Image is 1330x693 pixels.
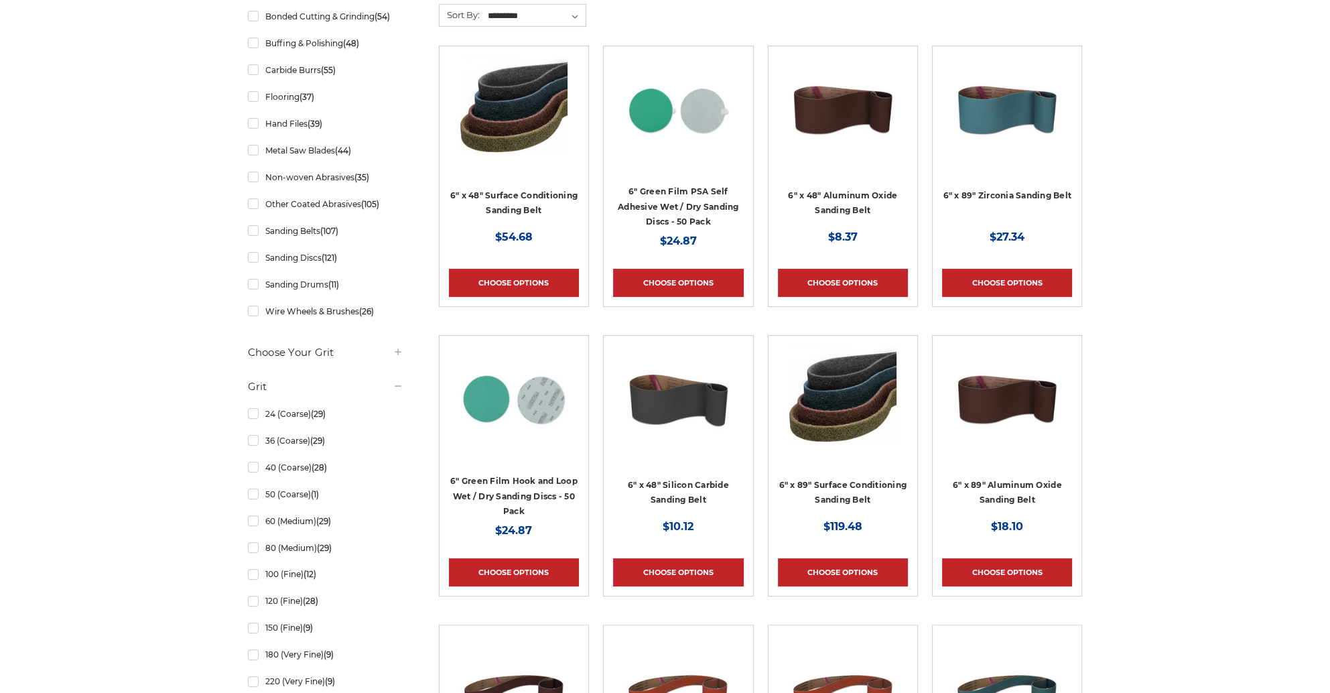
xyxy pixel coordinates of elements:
span: (29) [316,516,330,526]
a: Metal Saw Blades(44) [248,139,403,162]
a: Wire Wheels & Brushes(26) [248,300,403,323]
span: (48) [342,38,358,48]
a: Sanding Belts(107) [248,219,403,243]
a: Choose Options [942,269,1072,297]
img: 6-inch 600-grit green film PSA disc with green polyester film backing for metal grinding and bare... [624,56,732,163]
a: 150 (Fine)(9) [248,616,403,639]
a: Choose Options [449,558,579,586]
a: 6"x48" Surface Conditioning Sanding Belts [449,56,579,186]
span: (12) [303,569,316,579]
a: 6" Green Film Hook and Loop Wet / Dry Sanding Discs - 50 Pack [450,476,578,516]
span: $27.34 [990,231,1024,243]
img: 6" x 89" Aluminum Oxide Sanding Belt [953,345,1061,452]
a: Choose Options [613,558,743,586]
a: Flooring(37) [248,85,403,109]
span: (1) [310,489,318,499]
a: Hand Files(39) [248,112,403,135]
a: 60 (Medium)(29) [248,509,403,533]
img: 6"x89" Surface Conditioning Sanding Belts [789,345,896,452]
span: (105) [360,199,379,209]
span: (29) [310,436,324,446]
img: 6" x 48" Silicon Carbide File Belt [624,345,732,452]
a: Choose Options [778,558,908,586]
a: 40 (Coarse)(28) [248,456,403,479]
a: 6"x89" Surface Conditioning Sanding Belts [778,345,908,475]
a: 6" x 48" Surface Conditioning Sanding Belt [450,190,578,216]
a: 6" x 48" Aluminum Oxide Sanding Belt [788,190,897,216]
img: 6"x48" Surface Conditioning Sanding Belts [460,56,568,163]
a: 6" x 89" Aluminum Oxide Sanding Belt [942,345,1072,475]
a: 6" x 48" Silicon Carbide File Belt [613,345,743,475]
a: Choose Options [942,558,1072,586]
h5: Choose Your Grit [248,344,403,361]
span: $54.68 [495,231,533,243]
a: 6-inch 600-grit green film PSA disc with green polyester film backing for metal grinding and bare... [613,56,743,186]
span: $24.87 [660,235,697,247]
span: (28) [311,462,326,472]
a: 6-inch 60-grit green film hook and loop sanding discs with fast cutting aluminum oxide for coarse... [449,345,579,475]
label: Sort By: [440,5,480,25]
span: (35) [354,172,369,182]
a: Other Coated Abrasives(105) [248,192,403,216]
span: (9) [302,623,312,633]
span: (55) [320,65,335,75]
a: 6" x 89" Zirconia Sanding Belt [943,190,1071,200]
span: (29) [316,543,331,553]
select: Sort By: [486,6,586,26]
a: 6" x 89" Zirconia Sanding Belt [942,56,1072,186]
span: (44) [334,145,350,155]
a: 6" Green Film PSA Self Adhesive Wet / Dry Sanding Discs - 50 Pack [618,186,739,227]
a: 80 (Medium)(29) [248,536,403,560]
a: Carbide Burrs(55) [248,58,403,82]
a: 220 (Very Fine)(9) [248,670,403,693]
a: 180 (Very Fine)(9) [248,643,403,666]
span: $119.48 [823,520,862,533]
a: 36 (Coarse)(29) [248,429,403,452]
span: (9) [323,649,333,659]
a: 100 (Fine)(12) [248,562,403,586]
span: (29) [310,409,325,419]
a: 6" x 48" Silicon Carbide Sanding Belt [628,480,729,505]
span: (39) [307,119,322,129]
span: (107) [320,226,338,236]
a: Buffing & Polishing(48) [248,31,403,55]
img: 6" x 48" Aluminum Oxide Sanding Belt [789,56,896,163]
a: Non-woven Abrasives(35) [248,166,403,189]
span: $10.12 [663,520,693,533]
span: $18.10 [991,520,1023,533]
span: (54) [374,11,389,21]
img: 6-inch 60-grit green film hook and loop sanding discs with fast cutting aluminum oxide for coarse... [460,345,568,452]
a: 6" x 89" Aluminum Oxide Sanding Belt [953,480,1062,505]
a: 6" x 89" Surface Conditioning Sanding Belt [779,480,907,505]
span: (11) [328,279,338,290]
a: Bonded Cutting & Grinding(54) [248,5,403,28]
span: $8.37 [828,231,858,243]
span: (26) [358,306,373,316]
a: Choose Options [449,269,579,297]
span: $24.87 [495,524,532,537]
span: (9) [324,676,334,686]
span: (121) [321,253,336,263]
img: 6" x 89" Zirconia Sanding Belt [953,56,1061,163]
a: 24 (Coarse)(29) [248,402,403,426]
a: Choose Options [613,269,743,297]
a: 6" x 48" Aluminum Oxide Sanding Belt [778,56,908,186]
a: Sanding Drums(11) [248,273,403,296]
a: 120 (Fine)(28) [248,589,403,613]
span: (28) [302,596,318,606]
a: 50 (Coarse)(1) [248,483,403,506]
a: Choose Options [778,269,908,297]
h5: Grit [248,379,403,395]
a: Sanding Discs(121) [248,246,403,269]
span: (37) [299,92,314,102]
